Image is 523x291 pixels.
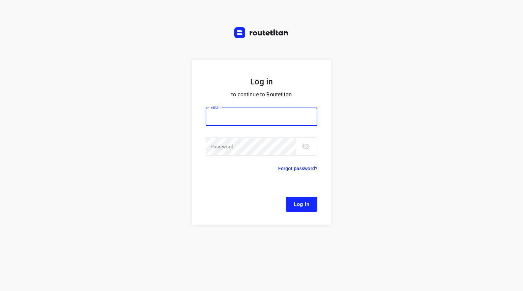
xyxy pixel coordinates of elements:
[286,197,317,212] button: Log In
[206,90,317,99] p: to continue to Routetitan
[234,27,289,38] img: Routetitan
[294,200,309,209] span: Log In
[278,164,317,173] p: Forgot password?
[299,140,313,153] button: toggle password visibility
[206,76,317,87] h5: Log in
